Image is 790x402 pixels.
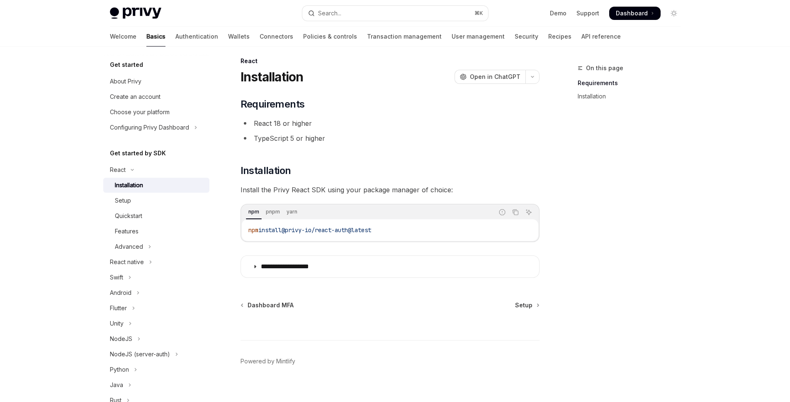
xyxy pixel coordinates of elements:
[110,60,143,70] h5: Get started
[609,7,661,20] a: Dashboard
[110,272,123,282] div: Swift
[258,226,282,234] span: install
[103,193,209,208] a: Setup
[367,27,442,47] a: Transaction management
[282,226,371,234] span: @privy-io/react-auth@latest
[303,27,357,47] a: Policies & controls
[241,357,295,365] a: Powered by Mintlify
[115,211,142,221] div: Quickstart
[576,9,599,17] a: Support
[110,380,123,390] div: Java
[103,362,209,377] button: Toggle Python section
[616,9,648,17] span: Dashboard
[510,207,521,218] button: Copy the contents from the code block
[241,132,540,144] li: TypeScript 5 or higher
[103,120,209,135] button: Toggle Configuring Privy Dashboard section
[302,6,488,21] button: Open search
[550,9,566,17] a: Demo
[455,70,525,84] button: Open in ChatGPT
[110,165,126,175] div: React
[103,347,209,362] button: Toggle NodeJS (server-auth) section
[110,288,131,298] div: Android
[241,164,291,177] span: Installation
[103,105,209,120] a: Choose your platform
[103,255,209,270] button: Toggle React native section
[103,74,209,89] a: About Privy
[246,207,262,217] div: npm
[667,7,681,20] button: Toggle dark mode
[248,226,258,234] span: npm
[103,270,209,285] button: Toggle Swift section
[578,90,687,103] a: Installation
[103,377,209,392] button: Toggle Java section
[103,316,209,331] button: Toggle Unity section
[110,148,166,158] h5: Get started by SDK
[586,63,623,73] span: On this page
[103,331,209,346] button: Toggle NodeJS section
[497,207,508,218] button: Report incorrect code
[474,10,483,17] span: ⌘ K
[523,207,534,218] button: Ask AI
[103,162,209,177] button: Toggle React section
[241,98,305,111] span: Requirements
[110,319,124,328] div: Unity
[515,27,538,47] a: Security
[115,196,131,206] div: Setup
[581,27,621,47] a: API reference
[110,334,132,344] div: NodeJS
[110,349,170,359] div: NodeJS (server-auth)
[115,242,143,252] div: Advanced
[110,27,136,47] a: Welcome
[110,123,189,132] div: Configuring Privy Dashboard
[110,257,144,267] div: React native
[103,301,209,316] button: Toggle Flutter section
[228,27,250,47] a: Wallets
[110,92,160,102] div: Create an account
[318,8,341,18] div: Search...
[110,303,127,313] div: Flutter
[263,207,282,217] div: pnpm
[470,73,520,81] span: Open in ChatGPT
[110,7,161,19] img: light logo
[241,118,540,129] li: React 18 or higher
[103,178,209,193] a: Installation
[248,301,294,309] span: Dashboard MFA
[284,207,300,217] div: yarn
[548,27,571,47] a: Recipes
[110,365,129,375] div: Python
[103,89,209,104] a: Create an account
[515,301,539,309] a: Setup
[103,208,209,223] a: Quickstart
[115,226,139,236] div: Features
[260,27,293,47] a: Connectors
[241,57,540,65] div: React
[103,224,209,239] a: Features
[241,69,304,84] h1: Installation
[578,76,687,90] a: Requirements
[103,239,209,254] button: Toggle Advanced section
[241,301,294,309] a: Dashboard MFA
[452,27,505,47] a: User management
[110,76,141,86] div: About Privy
[115,180,143,190] div: Installation
[146,27,165,47] a: Basics
[241,184,540,196] span: Install the Privy React SDK using your package manager of choice:
[175,27,218,47] a: Authentication
[515,301,532,309] span: Setup
[110,107,170,117] div: Choose your platform
[103,285,209,300] button: Toggle Android section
